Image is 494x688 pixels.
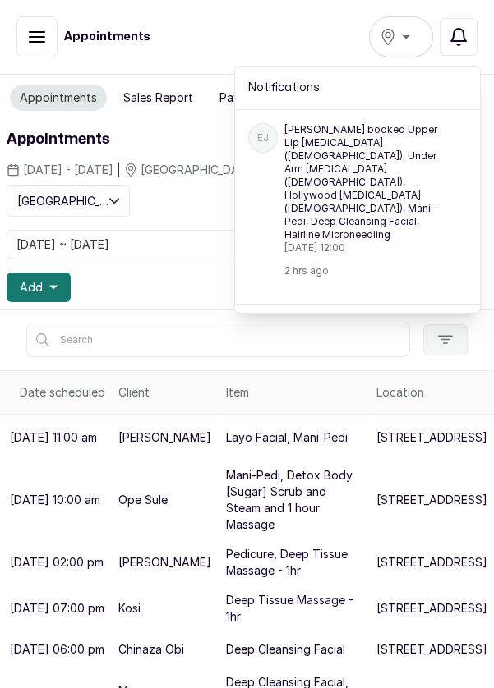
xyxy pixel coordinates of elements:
[284,264,449,277] p: 2 hrs ago
[226,467,363,533] p: Mani-Pedi, Detox Body [Sugar] Scrub and Steam and 1 hour Massage
[118,600,141,617] p: Kosi
[226,592,363,625] p: Deep Tissue Massage - 1hr
[26,323,410,357] input: Search
[226,641,345,658] p: Deep Cleansing Facial
[118,641,184,658] p: Chinaza Obi
[10,641,104,658] p: [DATE] 06:00 pm
[7,128,487,151] h1: Appointments
[64,29,150,45] h1: Appointments
[284,123,449,241] p: [PERSON_NAME] booked Upper Lip [MEDICAL_DATA] ([DEMOGRAPHIC_DATA]), Under Arm [MEDICAL_DATA] ([DE...
[376,600,487,617] p: [STREET_ADDRESS]
[257,131,269,144] p: EJ
[7,185,130,217] button: [GEOGRAPHIC_DATA]
[118,554,211,571] p: [PERSON_NAME]
[10,429,97,446] p: [DATE] 11:00 am
[210,85,351,111] button: Payment Transactions
[117,161,121,178] span: |
[226,384,363,401] div: Item
[20,384,105,401] div: Date scheduled
[17,192,109,209] span: [GEOGRAPHIC_DATA]
[10,85,107,111] button: Appointments
[376,429,487,446] p: [STREET_ADDRESS]
[226,429,348,446] p: Layo Facial, Mani-Pedi
[23,162,113,178] span: [DATE] - [DATE]
[7,231,247,259] input: Select date
[376,554,487,571] p: [STREET_ADDRESS]
[10,492,100,508] p: [DATE] 10:00 am
[10,600,104,617] p: [DATE] 07:00 pm
[376,384,487,401] div: Location
[118,429,211,446] p: [PERSON_NAME]
[20,279,43,296] span: Add
[7,273,71,302] button: Add
[376,492,487,508] p: [STREET_ADDRESS]
[118,384,213,401] div: Client
[248,80,467,96] h2: Notifications
[141,162,259,178] span: [GEOGRAPHIC_DATA]
[226,546,363,579] p: Pedicure, Deep Tissue Massage - 1hr
[10,554,104,571] p: [DATE] 02:00 pm
[284,241,449,255] p: [DATE] 12:00
[118,492,168,508] p: Ope Sule
[376,641,487,658] p: [STREET_ADDRESS]
[113,85,203,111] button: Sales Report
